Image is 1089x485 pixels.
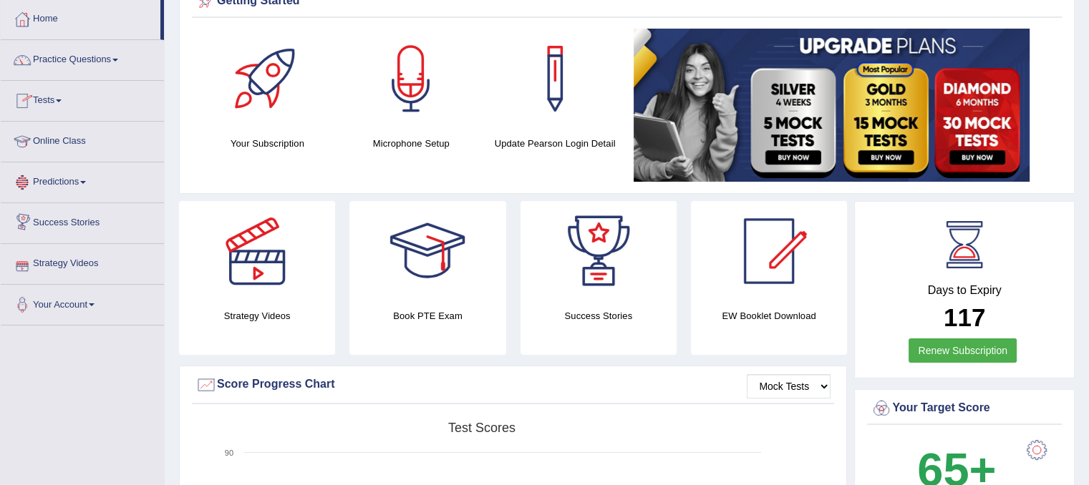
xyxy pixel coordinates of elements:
div: Your Target Score [871,398,1058,419]
b: 117 [944,303,985,331]
a: Predictions [1,162,164,198]
h4: Microphone Setup [347,136,476,151]
text: 90 [225,449,233,457]
a: Success Stories [1,203,164,239]
a: Renew Subscription [909,338,1017,363]
a: Practice Questions [1,40,164,76]
a: Tests [1,81,164,117]
h4: Book PTE Exam [349,308,505,323]
a: Your Account [1,285,164,320]
h4: Days to Expiry [871,284,1058,297]
a: Strategy Videos [1,244,164,280]
tspan: Test scores [448,421,516,435]
h4: EW Booklet Download [691,308,847,323]
h4: Strategy Videos [179,308,335,323]
h4: Success Stories [521,308,677,323]
h4: Your Subscription [203,136,332,151]
a: Online Class [1,122,164,157]
div: Score Progress Chart [195,374,831,396]
img: small5.jpg [634,29,1030,182]
h4: Update Pearson Login Detail [490,136,620,151]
